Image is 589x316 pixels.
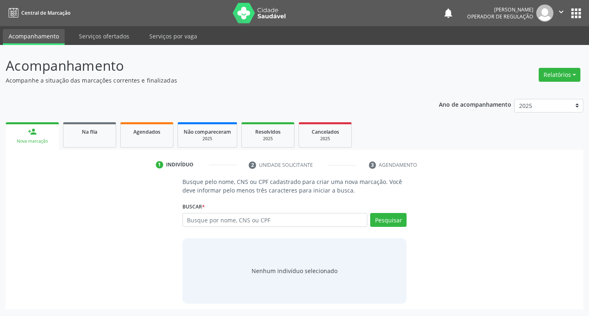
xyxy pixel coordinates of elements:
[166,161,193,168] div: Indivíduo
[73,29,135,43] a: Serviços ofertados
[6,56,410,76] p: Acompanhamento
[247,136,288,142] div: 2025
[144,29,203,43] a: Serviços por vaga
[28,127,37,136] div: person_add
[252,267,337,275] div: Nenhum indivíduo selecionado
[553,4,569,22] button: 
[467,13,533,20] span: Operador de regulação
[370,213,407,227] button: Pesquisar
[6,76,410,85] p: Acompanhe a situação das marcações correntes e finalizadas
[569,6,583,20] button: apps
[255,128,281,135] span: Resolvidos
[467,6,533,13] div: [PERSON_NAME]
[11,138,53,144] div: Nova marcação
[184,136,231,142] div: 2025
[182,213,368,227] input: Busque por nome, CNS ou CPF
[439,99,511,109] p: Ano de acompanhamento
[82,128,97,135] span: Na fila
[305,136,346,142] div: 2025
[443,7,454,19] button: notifications
[156,161,163,168] div: 1
[182,177,407,195] p: Busque pelo nome, CNS ou CPF cadastrado para criar uma nova marcação. Você deve informar pelo men...
[557,7,566,16] i: 
[184,128,231,135] span: Não compareceram
[133,128,160,135] span: Agendados
[539,68,580,82] button: Relatórios
[21,9,70,16] span: Central de Marcação
[182,200,205,213] label: Buscar
[312,128,339,135] span: Cancelados
[536,4,553,22] img: img
[6,6,70,20] a: Central de Marcação
[3,29,65,45] a: Acompanhamento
